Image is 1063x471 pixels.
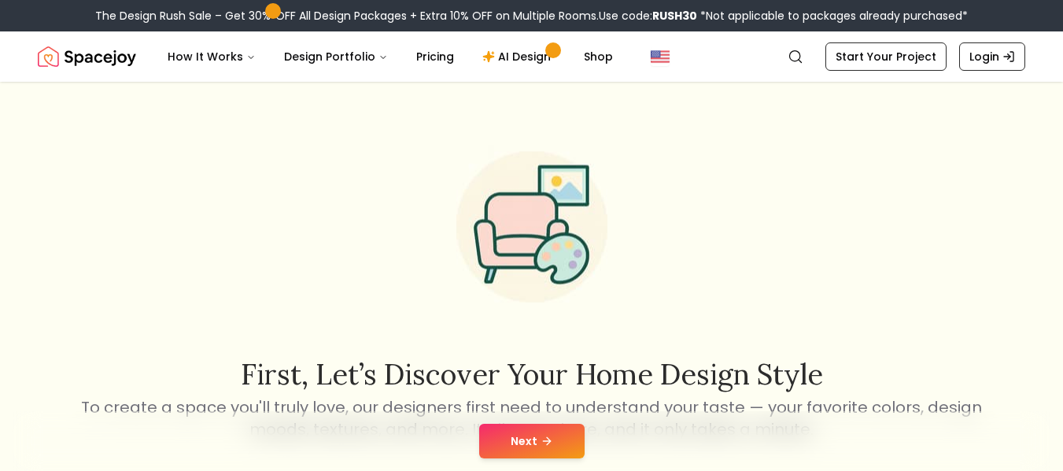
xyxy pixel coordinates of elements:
img: United States [651,47,670,66]
nav: Main [155,41,626,72]
a: Spacejoy [38,41,136,72]
span: Use code: [599,8,697,24]
p: To create a space you'll truly love, our designers first need to understand your taste — your fav... [79,396,985,440]
a: Start Your Project [825,42,947,71]
nav: Global [38,31,1025,82]
a: Pricing [404,41,467,72]
a: Shop [571,41,626,72]
button: Design Portfolio [271,41,400,72]
button: Next [479,424,585,458]
h2: First, let’s discover your home design style [79,359,985,390]
img: Start Style Quiz Illustration [431,126,633,327]
button: How It Works [155,41,268,72]
a: AI Design [470,41,568,72]
b: RUSH30 [652,8,697,24]
span: *Not applicable to packages already purchased* [697,8,968,24]
div: The Design Rush Sale – Get 30% OFF All Design Packages + Extra 10% OFF on Multiple Rooms. [95,8,968,24]
img: Spacejoy Logo [38,41,136,72]
a: Login [959,42,1025,71]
